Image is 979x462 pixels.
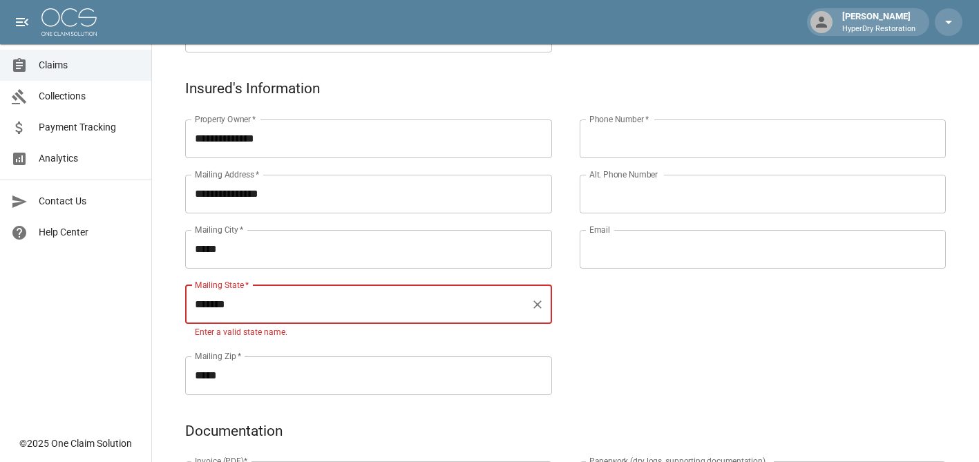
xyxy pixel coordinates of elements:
[195,326,542,340] p: Enter a valid state name.
[195,279,249,291] label: Mailing State
[39,225,140,240] span: Help Center
[39,58,140,73] span: Claims
[528,295,547,314] button: Clear
[837,10,921,35] div: [PERSON_NAME]
[39,194,140,209] span: Contact Us
[19,436,132,450] div: © 2025 One Claim Solution
[39,89,140,104] span: Collections
[8,8,36,36] button: open drawer
[41,8,97,36] img: ocs-logo-white-transparent.png
[195,113,256,125] label: Property Owner
[39,120,140,135] span: Payment Tracking
[195,350,242,362] label: Mailing Zip
[842,23,915,35] p: HyperDry Restoration
[39,151,140,166] span: Analytics
[195,224,244,235] label: Mailing City
[589,224,610,235] label: Email
[589,169,658,180] label: Alt. Phone Number
[589,113,649,125] label: Phone Number
[195,169,259,180] label: Mailing Address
